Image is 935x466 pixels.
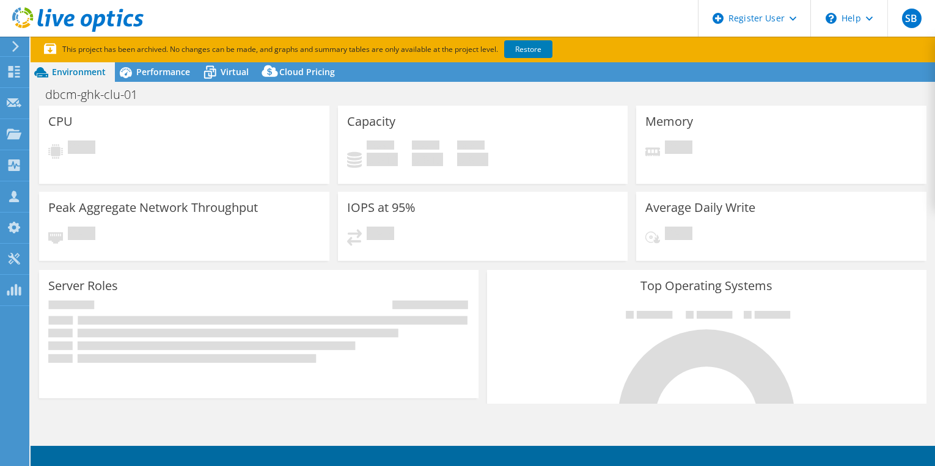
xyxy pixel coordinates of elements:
span: Pending [665,140,692,157]
span: Used [367,140,394,153]
a: Restore [504,40,552,58]
span: Pending [68,227,95,243]
h1: dbcm-ghk-clu-01 [40,88,156,101]
span: SB [902,9,922,28]
h3: Top Operating Systems [496,279,917,293]
h3: IOPS at 95% [347,201,416,214]
span: Pending [68,140,95,157]
h3: Average Daily Write [645,201,755,214]
h3: Capacity [347,115,395,128]
h3: Peak Aggregate Network Throughput [48,201,258,214]
span: Total [457,140,485,153]
span: Pending [665,227,692,243]
h3: CPU [48,115,73,128]
p: This project has been archived. No changes can be made, and graphs and summary tables are only av... [44,43,643,56]
span: Free [412,140,439,153]
span: Cloud Pricing [279,66,335,78]
span: Pending [367,227,394,243]
h4: 0 GiB [412,153,443,166]
h3: Server Roles [48,279,118,293]
svg: \n [826,13,837,24]
h4: 0 GiB [367,153,398,166]
span: Environment [52,66,106,78]
h4: 0 GiB [457,153,488,166]
span: Virtual [221,66,249,78]
span: Performance [136,66,190,78]
h3: Memory [645,115,693,128]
